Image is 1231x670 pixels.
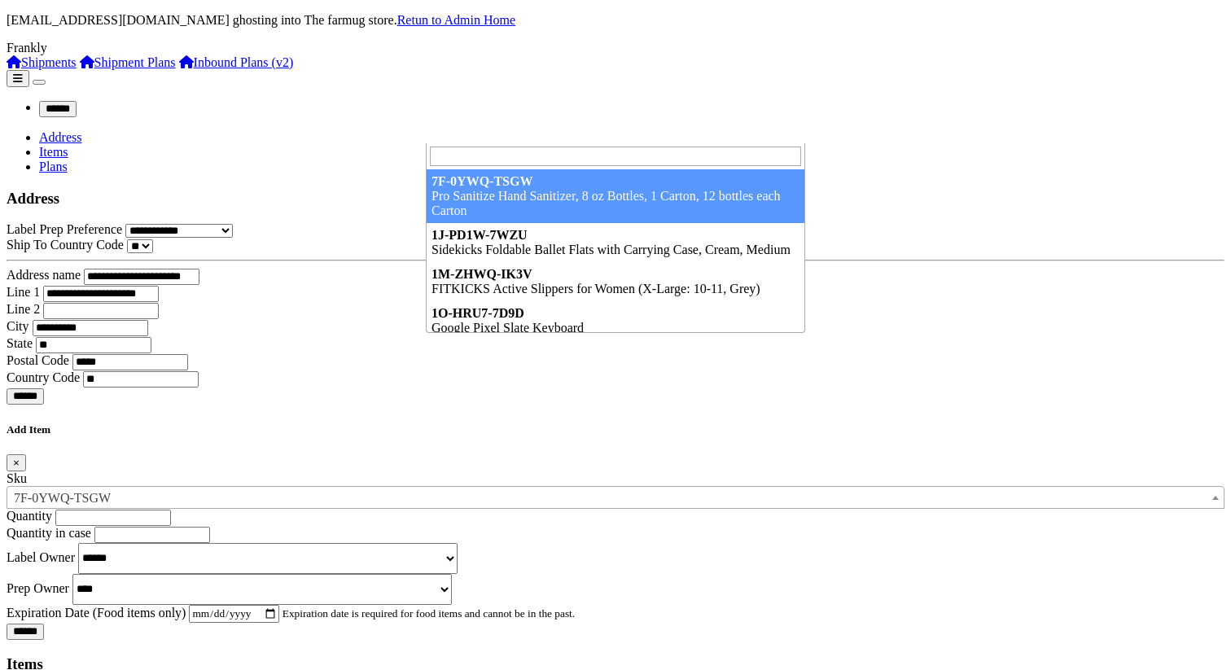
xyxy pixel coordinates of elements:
[7,471,27,485] label: Sku
[432,243,799,257] div: Sidekicks Foldable Ballet Flats with Carrying Case, Cream, Medium
[7,13,1224,28] p: [EMAIL_ADDRESS][DOMAIN_NAME] ghosting into The farmug store.
[39,130,81,144] a: Address
[7,238,124,252] label: Ship To Country Code
[427,301,804,340] li: Google Pixel Slate Keyboard
[33,80,46,85] button: Toggle navigation
[432,321,799,335] div: Google Pixel Slate Keyboard
[283,607,575,620] small: Expiration date is required for food items and cannot be in the past.
[432,228,528,242] strong: 1J-PD1W-7WZU
[7,606,186,620] label: Expiration Date (Food items only)
[432,174,532,188] strong: 7F-0YWQ-TSGW
[432,267,532,281] strong: 1M-ZHWQ-IK3V
[427,169,804,223] li: Pro Sanitize Hand Sanitizer, 8 oz Bottles, 1 Carton, 12 bottles each Carton
[432,282,799,296] div: FITKICKS Active Slippers for Women (X-Large: 10-11, Grey)
[7,190,1224,208] h3: Address
[430,147,801,166] input: Search
[427,262,804,301] li: FITKICKS Active Slippers for Women (X-Large: 10-11, Grey)
[397,13,515,27] a: Retun to Admin Home
[179,55,294,69] a: Inbound Plans (v2)
[7,487,1224,510] span: Pro Sanitize Hand Sanitizer, 8 oz Bottles, 1 Carton, 12 bottles each Carton
[7,486,1224,509] span: Pro Sanitize Hand Sanitizer, 8 oz Bottles, 1 Carton, 12 bottles each Carton
[7,353,69,367] label: Postal Code
[7,55,77,69] a: Shipments
[80,55,176,69] a: Shipment Plans
[7,336,33,350] label: State
[13,457,20,469] span: ×
[39,160,68,173] a: Plans
[7,370,80,384] label: Country Code
[7,222,122,236] label: Label Prep Preference
[39,145,68,159] a: Items
[7,526,91,540] label: Quantity in case
[7,580,69,594] label: Prep Owner
[432,189,799,218] div: Pro Sanitize Hand Sanitizer, 8 oz Bottles, 1 Carton, 12 bottles each Carton
[7,41,1224,55] div: Frankly
[7,423,1224,436] h5: Add Item
[427,223,804,262] li: Sidekicks Foldable Ballet Flats with Carrying Case, Cream, Medium
[7,302,40,316] label: Line 2
[432,306,524,320] strong: 1O-HRU7-7D9D
[7,319,29,333] label: City
[7,285,40,299] label: Line 1
[7,268,81,282] label: Address name
[7,550,75,563] label: Label Owner
[7,509,52,523] label: Quantity
[7,454,26,471] button: Close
